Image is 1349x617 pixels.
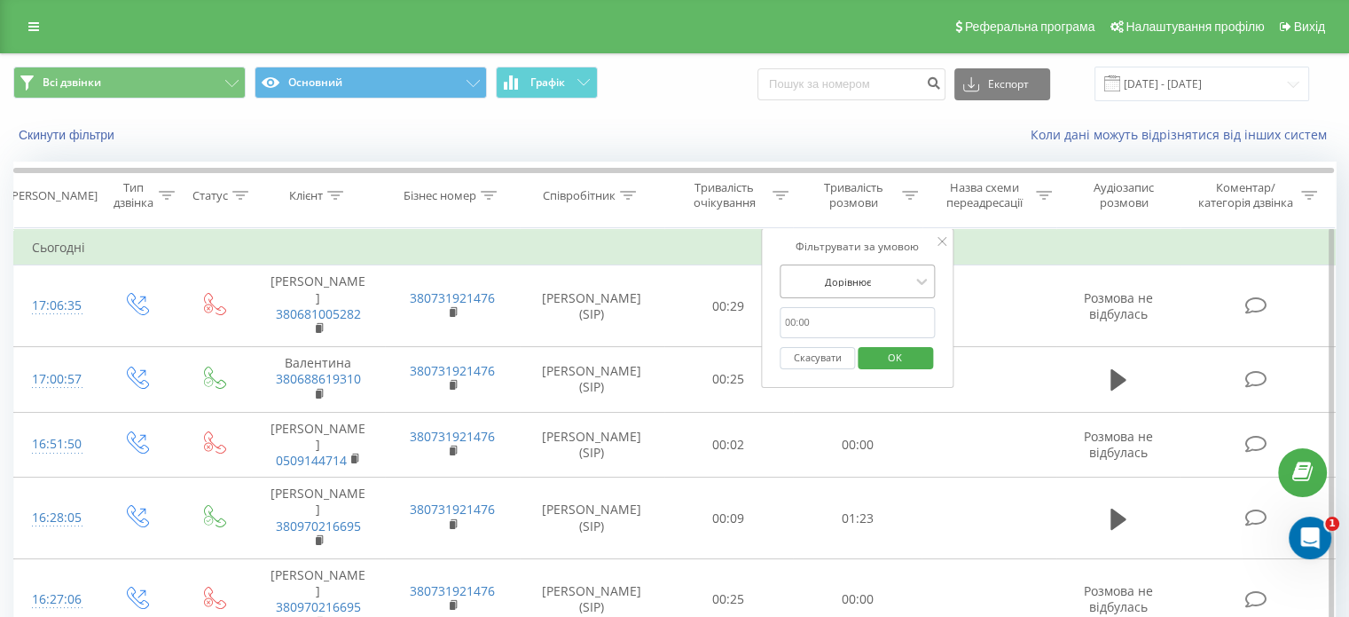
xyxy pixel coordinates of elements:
div: Коментар/категорія дзвінка [1193,180,1297,210]
div: 16:27:06 [32,582,79,617]
div: Фільтрувати за умовою [780,238,936,256]
button: Основний [255,67,487,99]
a: 380731921476 [410,289,495,306]
span: 1 [1325,517,1339,531]
td: 00:02 [664,412,793,478]
span: OK [870,344,920,371]
td: [PERSON_NAME] [251,412,385,478]
a: Коли дані можуть відрізнятися вiд інших систем [1031,126,1336,143]
td: [PERSON_NAME] [251,265,385,347]
td: Валентина [251,347,385,413]
span: Всі дзвінки [43,75,101,90]
div: Статус [192,188,228,203]
td: [PERSON_NAME] (SIP) [520,347,664,413]
div: Тривалість розмови [809,180,898,210]
td: [PERSON_NAME] [251,478,385,559]
div: 16:28:05 [32,501,79,535]
span: Розмова не відбулась [1084,428,1153,461]
span: Розмова не відбулась [1084,582,1153,615]
div: Аудіозапис розмови [1072,180,1176,210]
a: 380970216695 [276,518,361,534]
span: Розмова не відбулась [1084,289,1153,322]
button: Графік [496,67,598,99]
input: Пошук за номером [757,68,945,100]
button: Всі дзвінки [13,67,246,99]
td: 00:29 [664,265,793,347]
a: 380970216695 [276,598,361,615]
td: 01:23 [793,478,922,559]
span: Графік [530,76,565,89]
a: 0509144714 [276,452,347,469]
span: Реферальна програма [965,20,1095,34]
div: Назва схеми переадресації [938,180,1031,210]
a: 380731921476 [410,362,495,379]
a: 380731921476 [410,428,495,445]
td: 00:00 [793,412,922,478]
div: Тривалість очікування [680,180,769,210]
div: Бізнес номер [404,188,476,203]
button: Скасувати [780,347,855,369]
td: [PERSON_NAME] (SIP) [520,265,664,347]
input: 00:00 [780,307,936,338]
a: 380731921476 [410,501,495,518]
div: 16:51:50 [32,427,79,462]
button: OK [858,347,933,369]
td: Сьогодні [14,230,1336,265]
div: Клієнт [289,188,323,203]
div: Співробітник [543,188,616,203]
td: [PERSON_NAME] (SIP) [520,478,664,559]
button: Скинути фільтри [13,127,123,143]
span: Вихід [1294,20,1325,34]
td: [PERSON_NAME] (SIP) [520,412,664,478]
td: 00:25 [664,347,793,413]
iframe: Intercom live chat [1289,517,1331,559]
div: 17:06:35 [32,289,79,323]
div: 17:00:57 [32,362,79,397]
a: 380681005282 [276,305,361,322]
div: [PERSON_NAME] [8,188,98,203]
div: Тип дзвінка [112,180,153,210]
a: 380731921476 [410,582,495,599]
td: 00:09 [664,478,793,559]
span: Налаштування профілю [1125,20,1264,34]
a: 380688619310 [276,370,361,387]
button: Експорт [954,68,1050,100]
